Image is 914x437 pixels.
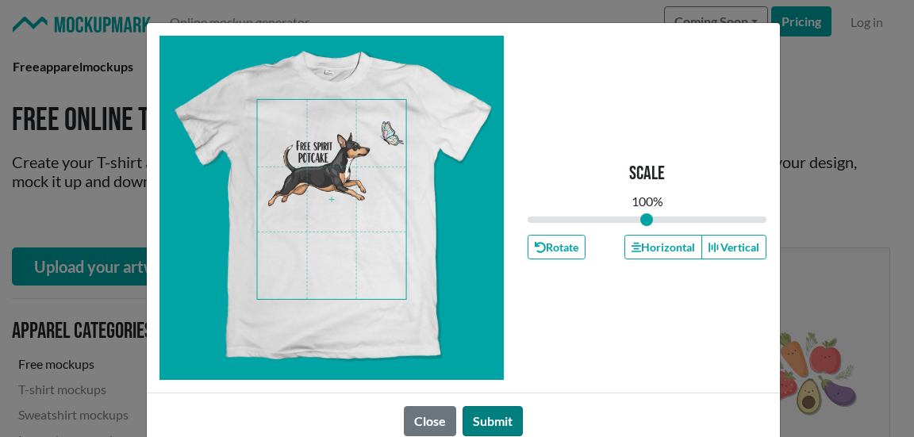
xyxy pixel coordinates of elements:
[632,192,663,211] div: 100 %
[463,406,523,436] button: Submit
[404,406,456,436] button: Close
[528,235,586,259] button: Rotate
[624,235,702,259] button: Horizontal
[629,163,665,186] p: Scale
[701,235,766,259] button: Vertical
